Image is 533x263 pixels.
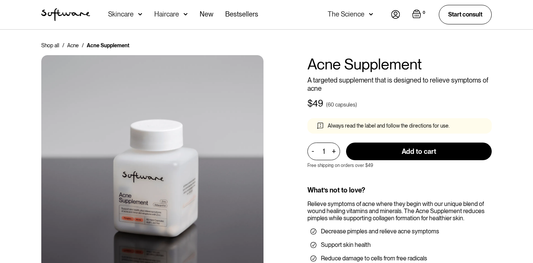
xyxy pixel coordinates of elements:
[326,101,357,108] div: (60 capsules)
[67,42,79,49] a: Acne
[421,9,427,16] div: 0
[307,163,373,168] p: Free shipping on orders over $49
[439,5,492,24] a: Start consult
[41,8,90,21] a: home
[41,42,59,49] a: Shop all
[62,42,64,49] div: /
[307,55,492,73] h1: Acne Supplement
[310,255,489,262] li: Reduce damage to cells from free radicals
[307,98,313,109] div: $
[310,228,489,235] li: Decrease pimples and relieve acne symptoms
[307,200,492,222] div: Relieve symptoms of acne where they begin with our unique blend of wound healing vitamins and min...
[313,98,323,109] div: 49
[328,11,364,18] div: The Science
[412,9,427,20] a: Open empty cart
[307,186,492,194] div: What’s not to love?
[82,42,84,49] div: /
[307,76,492,92] p: A targeted supplement that is designed to relieve symptoms of acne
[328,123,450,129] div: Always read the label and follow the directions for use.
[108,11,134,18] div: Skincare
[154,11,179,18] div: Haircare
[310,241,489,249] li: Support skin health
[346,143,492,160] input: Add to cart
[184,11,188,18] img: arrow down
[330,147,338,156] div: +
[312,147,316,155] div: -
[138,11,142,18] img: arrow down
[369,11,373,18] img: arrow down
[87,42,129,49] div: Acne Supplement
[41,8,90,21] img: Software Logo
